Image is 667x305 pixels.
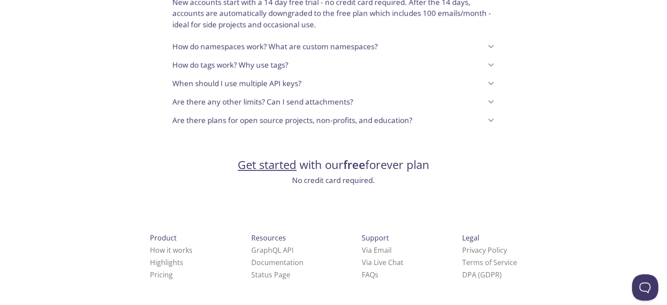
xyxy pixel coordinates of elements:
div: Are there plans for open source projects, non-profits, and education? [165,111,502,129]
span: Legal [462,233,479,243]
a: Terms of Service [462,258,517,267]
h3: No credit card required. [238,175,429,186]
div: How do tags work? Why use tags? [165,56,502,74]
span: Support [362,233,389,243]
a: Status Page [251,270,290,280]
span: s [375,270,378,280]
a: Get started [238,157,296,172]
div: When should I use multiple API keys? [165,74,502,93]
a: FAQ [362,270,378,280]
a: Via Live Chat [362,258,403,267]
span: Product [150,233,177,243]
strong: free [343,157,365,172]
a: How it works [150,245,193,255]
h2: with our forever plan [238,158,429,172]
div: Are there any other limits? Can I send attachments? [165,93,502,111]
p: How do namespaces work? What are custom namespaces? [172,41,378,52]
p: When should I use multiple API keys? [172,78,301,89]
a: DPA (GDPR) [462,270,502,280]
iframe: Help Scout Beacon - Open [632,274,658,301]
a: Highlights [150,258,183,267]
p: Are there any other limits? Can I send attachments? [172,96,353,108]
div: How do namespaces work? What are custom namespaces? [165,37,502,56]
a: Privacy Policy [462,245,507,255]
p: How do tags work? Why use tags? [172,59,288,71]
a: GraphQL API [251,245,293,255]
a: Pricing [150,270,173,280]
a: Documentation [251,258,303,267]
p: Are there plans for open source projects, non-profits, and education? [172,115,412,126]
a: Via Email [362,245,392,255]
span: Resources [251,233,286,243]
